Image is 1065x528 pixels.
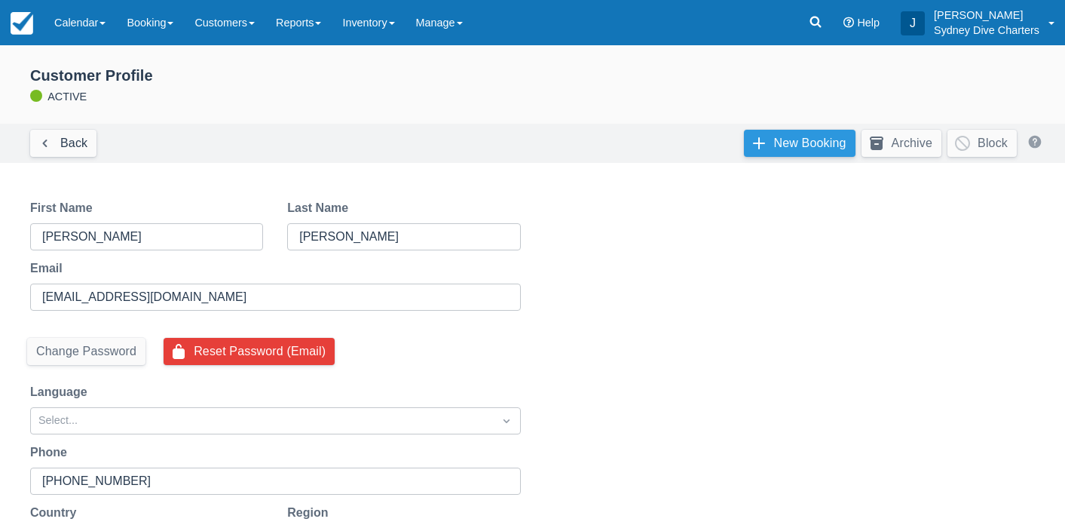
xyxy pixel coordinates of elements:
[843,17,854,28] i: Help
[947,130,1017,157] button: Block
[934,8,1039,23] p: [PERSON_NAME]
[38,413,485,429] div: Select...
[499,413,514,428] span: Dropdown icon
[12,66,1053,106] div: ACTIVE
[861,130,941,157] button: Archive
[27,338,145,365] button: Change Password
[11,12,33,35] img: checkfront-main-nav-mini-logo.png
[287,504,334,522] label: Region
[30,504,82,522] label: Country
[30,130,96,157] a: Back
[30,66,1053,85] div: Customer Profile
[901,11,925,35] div: J
[30,199,99,217] label: First Name
[30,259,69,278] label: Email
[744,130,855,157] a: New Booking
[164,338,335,365] button: Reset Password (Email)
[934,23,1039,38] p: Sydney Dive Charters
[30,383,93,401] label: Language
[857,17,880,29] span: Help
[30,444,73,462] label: Phone
[287,199,354,217] label: Last Name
